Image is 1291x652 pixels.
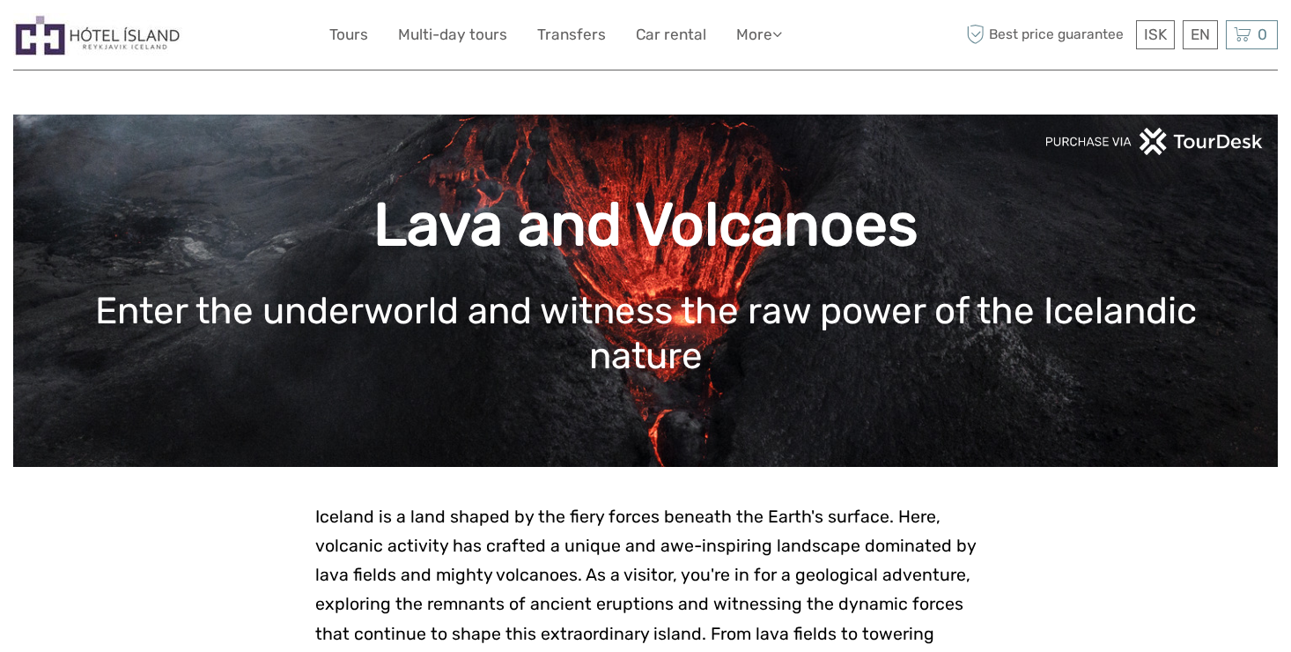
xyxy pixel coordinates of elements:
span: ISK [1144,26,1167,43]
a: Car rental [636,22,706,48]
a: Multi-day tours [398,22,507,48]
a: Transfers [537,22,606,48]
a: Tours [329,22,368,48]
h1: Enter the underworld and witness the raw power of the Icelandic nature [40,289,1251,378]
h1: Lava and Volcanoes [40,189,1251,261]
img: Hótel Ísland [13,13,182,56]
span: Best price guarantee [962,20,1132,49]
div: EN [1183,20,1218,49]
img: PurchaseViaTourDeskwhite.png [1044,128,1265,155]
a: More [736,22,782,48]
span: 0 [1255,26,1270,43]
